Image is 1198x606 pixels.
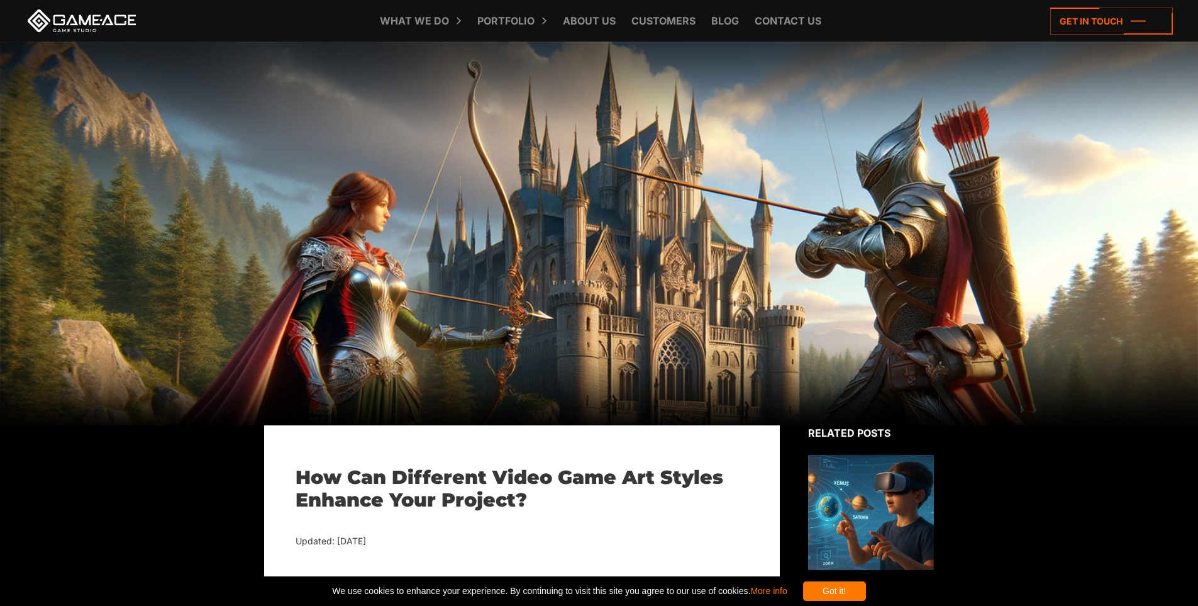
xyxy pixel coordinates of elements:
a: Get in touch [1050,8,1173,35]
span: We use cookies to enhance your experience. By continuing to visit this site you agree to our use ... [332,581,787,601]
div: Related posts [808,425,934,440]
h1: How Can Different Video Game Art Styles Enhance Your Project? [296,466,748,512]
div: Got it! [803,581,866,601]
img: Related [808,455,934,570]
a: More info [750,586,787,596]
div: Updated: [DATE] [296,534,748,549]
